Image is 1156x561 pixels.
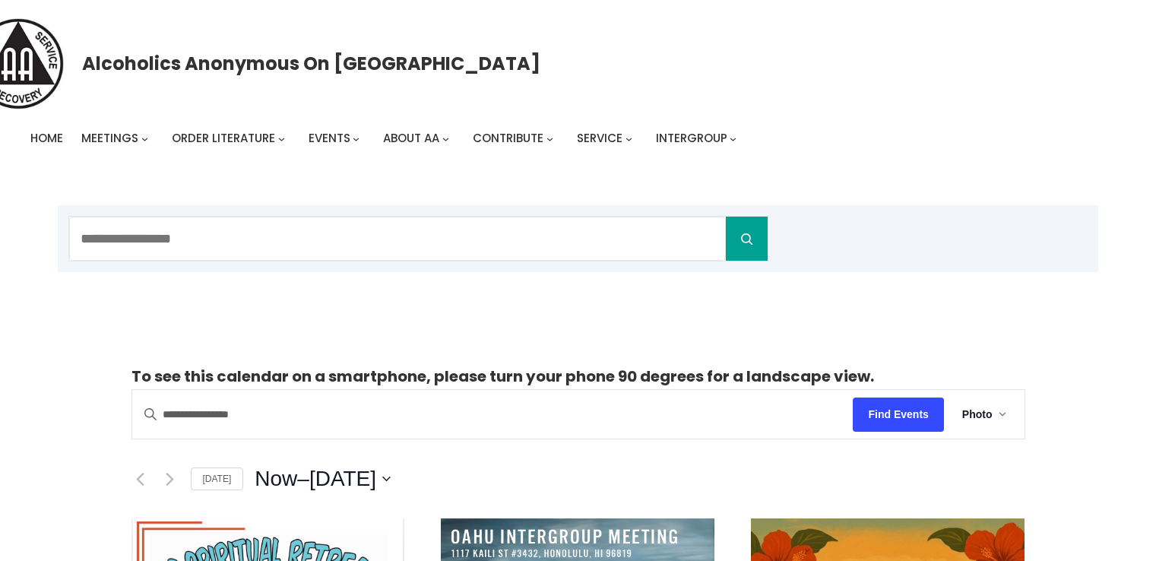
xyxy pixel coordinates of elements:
[473,130,543,146] span: Contribute
[255,464,297,494] span: Now
[278,135,285,142] button: Order Literature submenu
[161,470,179,488] a: Next Events
[131,470,150,488] a: Previous Events
[309,130,350,146] span: Events
[577,128,622,149] a: Service
[309,128,350,149] a: Events
[131,366,874,387] strong: To see this calendar on a smartphone, please turn your phone 90 degrees for a landscape view.
[962,406,993,423] span: Photo
[141,135,148,142] button: Meetings submenu
[944,390,1025,439] button: Photo
[255,464,391,494] button: Click to toggle datepicker
[1013,167,1051,205] a: Login
[297,464,309,494] span: –
[309,464,376,494] span: [DATE]
[81,128,138,149] a: Meetings
[853,398,943,432] button: Find Events
[656,130,727,146] span: Intergroup
[30,130,63,146] span: Home
[726,217,768,261] button: Search
[82,47,540,80] a: Alcoholics Anonymous on [GEOGRAPHIC_DATA]
[191,467,244,491] a: [DATE]
[626,135,632,142] button: Service submenu
[353,135,359,142] button: Events submenu
[383,130,439,146] span: About AA
[473,128,543,149] a: Contribute
[383,128,439,149] a: About AA
[132,391,854,439] input: Enter Keyword. Search for events by Keyword.
[172,130,275,146] span: Order Literature
[730,135,736,142] button: Intergroup submenu
[81,130,138,146] span: Meetings
[442,135,449,142] button: About AA submenu
[30,128,63,149] a: Home
[656,128,727,149] a: Intergroup
[577,130,622,146] span: Service
[1069,173,1098,201] button: Cart
[30,128,742,149] nav: Intergroup
[546,135,553,142] button: Contribute submenu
